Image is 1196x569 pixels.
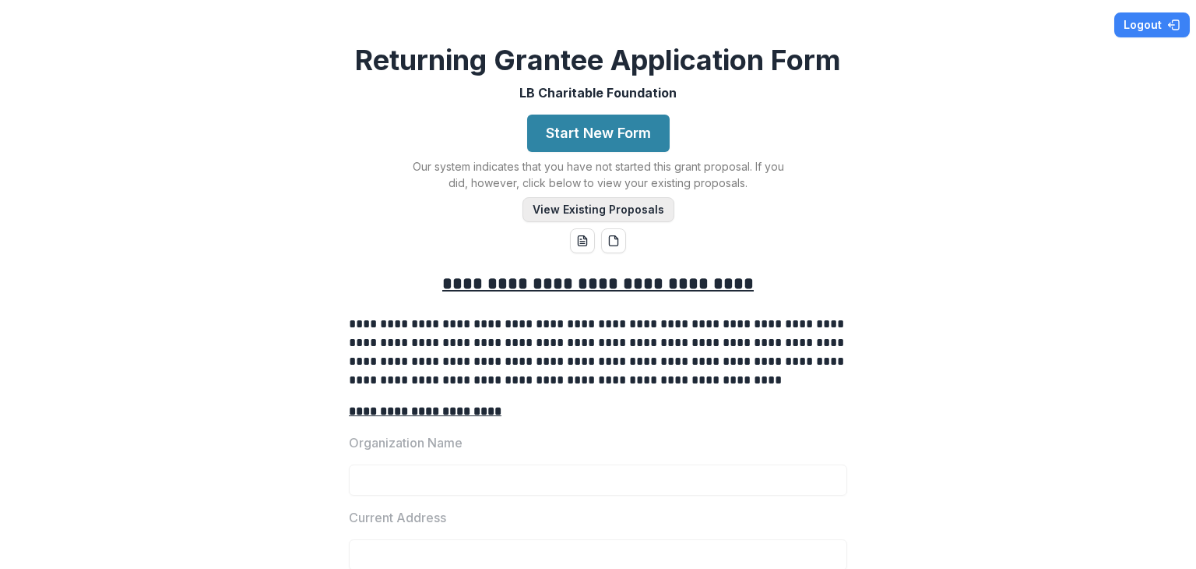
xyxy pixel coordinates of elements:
[527,115,670,152] button: Start New Form
[570,228,595,253] button: word-download
[601,228,626,253] button: pdf-download
[349,508,446,527] p: Current Address
[403,158,793,191] p: Our system indicates that you have not started this grant proposal. If you did, however, click be...
[522,197,674,222] button: View Existing Proposals
[1114,12,1190,37] button: Logout
[519,83,677,102] p: LB Charitable Foundation
[355,44,841,77] h2: Returning Grantee Application Form
[349,433,463,452] p: Organization Name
